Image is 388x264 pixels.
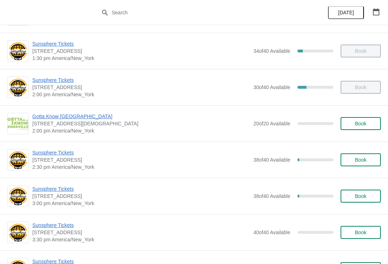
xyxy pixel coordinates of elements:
span: 2:00 pm America/New_York [32,127,250,134]
button: Book [341,153,381,166]
span: [STREET_ADDRESS][DEMOGRAPHIC_DATA] [32,120,250,127]
span: 20 of 20 Available [253,121,290,126]
img: Gotta Know Knoxville | 301 South Gay Street, Knoxville, TN, USA | 2:00 pm America/New_York [8,117,28,129]
img: Sunsphere Tickets | 810 Clinch Avenue, Knoxville, TN, USA | 1:30 pm America/New_York [8,41,28,61]
button: [DATE] [328,6,364,19]
span: 3:30 pm America/New_York [32,236,250,243]
span: [STREET_ADDRESS] [32,193,250,200]
span: Book [355,193,366,199]
span: 38 of 40 Available [253,157,290,163]
span: Sunsphere Tickets [32,77,250,84]
span: 38 of 40 Available [253,193,290,199]
span: 2:30 pm America/New_York [32,163,250,171]
span: Sunsphere Tickets [32,40,250,47]
span: 30 of 40 Available [253,84,290,90]
span: [STREET_ADDRESS] [32,229,250,236]
span: Book [355,121,366,126]
span: [DATE] [338,10,354,15]
img: Sunsphere Tickets | 810 Clinch Avenue, Knoxville, TN, USA | 2:30 pm America/New_York [8,150,28,170]
span: [STREET_ADDRESS] [32,47,250,55]
button: Book [341,190,381,203]
span: Gotta Know [GEOGRAPHIC_DATA] [32,113,250,120]
span: Sunsphere Tickets [32,185,250,193]
img: Sunsphere Tickets | 810 Clinch Avenue, Knoxville, TN, USA | 2:00 pm America/New_York [8,78,28,97]
span: Sunsphere Tickets [32,149,250,156]
span: 2:00 pm America/New_York [32,91,250,98]
button: Book [341,117,381,130]
span: [STREET_ADDRESS] [32,84,250,91]
span: 40 of 40 Available [253,230,290,235]
input: Search [111,6,291,19]
img: Sunsphere Tickets | 810 Clinch Avenue, Knoxville, TN, USA | 3:00 pm America/New_York [8,186,28,206]
span: Sunsphere Tickets [32,222,250,229]
span: Book [355,157,366,163]
img: Sunsphere Tickets | 810 Clinch Avenue, Knoxville, TN, USA | 3:30 pm America/New_York [8,223,28,242]
span: 34 of 40 Available [253,48,290,54]
span: Book [355,230,366,235]
span: 1:30 pm America/New_York [32,55,250,62]
span: [STREET_ADDRESS] [32,156,250,163]
span: 3:00 pm America/New_York [32,200,250,207]
button: Book [341,226,381,239]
